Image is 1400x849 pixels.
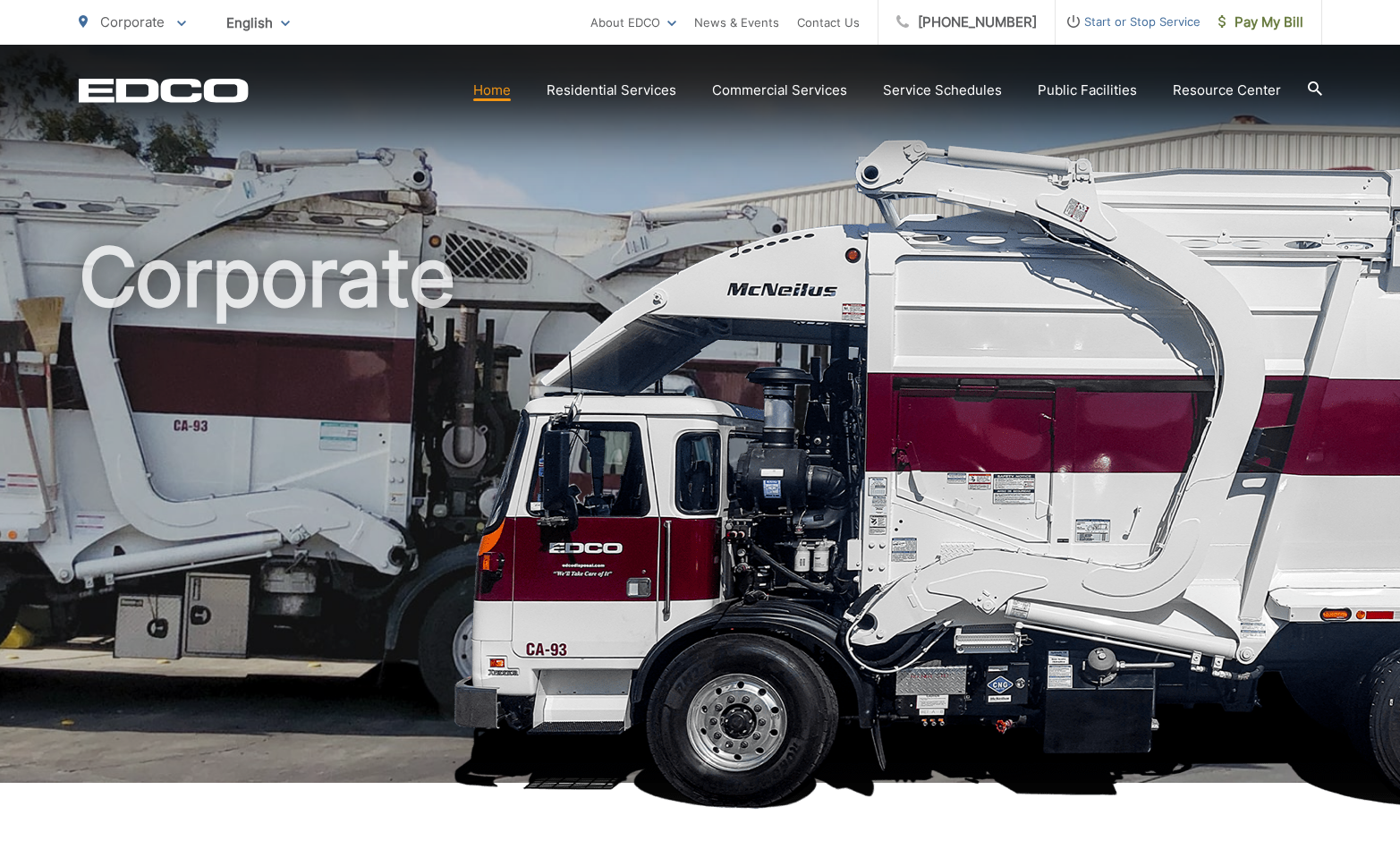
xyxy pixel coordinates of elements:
a: News & Events [694,12,779,33]
span: Pay My Bill [1218,12,1303,33]
a: Service Schedules [883,80,1002,101]
a: Resource Center [1173,80,1281,101]
a: Residential Services [547,80,676,101]
a: EDCD logo. Return to the homepage. [79,78,249,103]
a: Contact Us [797,12,860,33]
h1: Corporate [79,233,1322,799]
a: Public Facilities [1038,80,1137,101]
a: Home [473,80,511,101]
a: About EDCO [590,12,676,33]
span: Corporate [100,13,165,30]
span: English [213,7,303,38]
a: Commercial Services [712,80,847,101]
